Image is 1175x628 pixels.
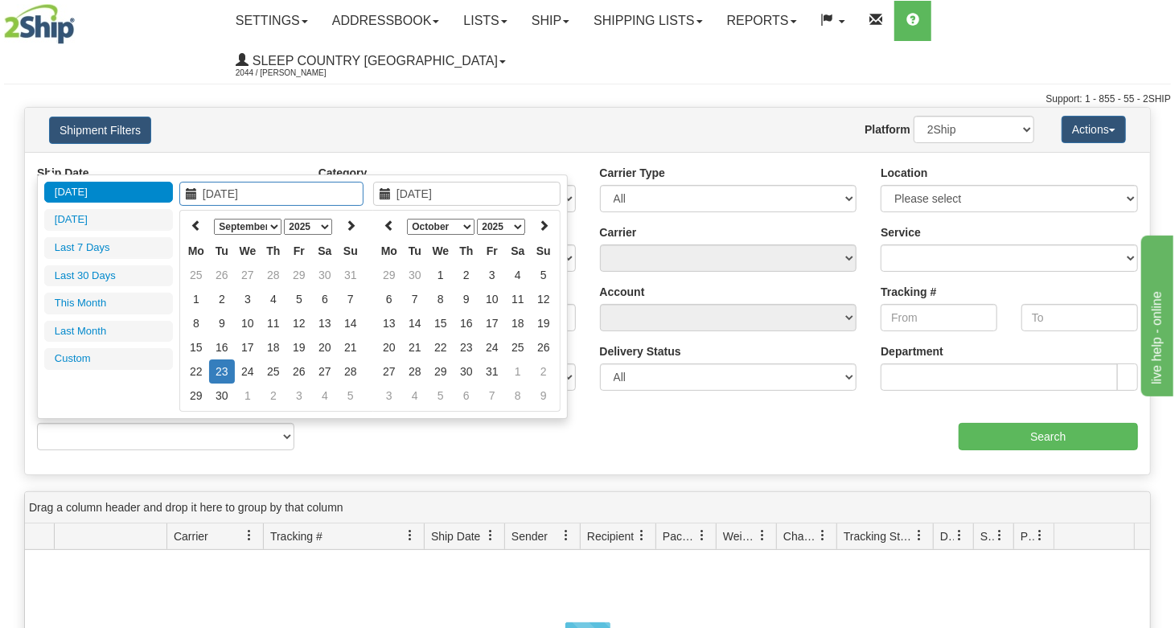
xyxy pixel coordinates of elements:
[688,522,716,549] a: Packages filter column settings
[520,1,581,41] a: Ship
[946,522,973,549] a: Delivery Status filter column settings
[600,165,665,181] label: Carrier Type
[600,343,681,359] label: Delivery Status
[183,239,209,263] th: Mo
[454,335,479,359] td: 23
[402,263,428,287] td: 30
[959,423,1138,450] input: Search
[402,287,428,311] td: 7
[376,263,402,287] td: 29
[986,522,1013,549] a: Shipment Issues filter column settings
[376,287,402,311] td: 6
[531,359,557,384] td: 2
[183,311,209,335] td: 8
[338,335,364,359] td: 21
[749,522,776,549] a: Weight filter column settings
[531,287,557,311] td: 12
[531,263,557,287] td: 5
[4,4,75,44] img: logo2044.jpg
[376,335,402,359] td: 20
[454,287,479,311] td: 9
[261,239,286,263] th: Th
[809,522,836,549] a: Charge filter column settings
[261,335,286,359] td: 18
[235,239,261,263] th: We
[376,384,402,408] td: 3
[183,335,209,359] td: 15
[402,335,428,359] td: 21
[312,384,338,408] td: 4
[531,384,557,408] td: 9
[553,522,580,549] a: Sender filter column settings
[49,117,151,144] button: Shipment Filters
[286,359,312,384] td: 26
[428,335,454,359] td: 22
[428,359,454,384] td: 29
[312,263,338,287] td: 30
[44,182,173,203] li: [DATE]
[865,121,910,138] label: Platform
[1021,528,1034,544] span: Pickup Status
[723,528,757,544] span: Weight
[1026,522,1054,549] a: Pickup Status filter column settings
[235,311,261,335] td: 10
[505,263,531,287] td: 4
[940,528,954,544] span: Delivery Status
[44,265,173,287] li: Last 30 Days
[286,263,312,287] td: 29
[505,311,531,335] td: 18
[44,209,173,231] li: [DATE]
[183,384,209,408] td: 29
[183,359,209,384] td: 22
[451,1,519,41] a: Lists
[209,335,235,359] td: 16
[318,165,368,181] label: Category
[338,263,364,287] td: 31
[312,335,338,359] td: 20
[505,384,531,408] td: 8
[881,284,936,300] label: Tracking #
[431,528,480,544] span: Ship Date
[402,239,428,263] th: Tu
[209,311,235,335] td: 9
[224,41,518,81] a: Sleep Country [GEOGRAPHIC_DATA] 2044 / [PERSON_NAME]
[312,287,338,311] td: 6
[235,263,261,287] td: 27
[402,384,428,408] td: 4
[1021,304,1138,331] input: To
[844,528,914,544] span: Tracking Status
[286,287,312,311] td: 5
[881,343,943,359] label: Department
[261,311,286,335] td: 11
[286,335,312,359] td: 19
[209,263,235,287] td: 26
[428,384,454,408] td: 5
[980,528,994,544] span: Shipment Issues
[479,359,505,384] td: 31
[715,1,809,41] a: Reports
[454,311,479,335] td: 16
[312,311,338,335] td: 13
[428,311,454,335] td: 15
[479,287,505,311] td: 10
[235,384,261,408] td: 1
[505,287,531,311] td: 11
[511,528,548,544] span: Sender
[236,65,356,81] span: 2044 / [PERSON_NAME]
[338,311,364,335] td: 14
[44,237,173,259] li: Last 7 Days
[183,287,209,311] td: 1
[249,54,498,68] span: Sleep Country [GEOGRAPHIC_DATA]
[428,239,454,263] th: We
[531,335,557,359] td: 26
[209,287,235,311] td: 2
[628,522,655,549] a: Recipient filter column settings
[479,239,505,263] th: Fr
[1062,116,1126,143] button: Actions
[477,522,504,549] a: Ship Date filter column settings
[581,1,714,41] a: Shipping lists
[44,321,173,343] li: Last Month
[600,224,637,240] label: Carrier
[479,335,505,359] td: 24
[338,239,364,263] th: Su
